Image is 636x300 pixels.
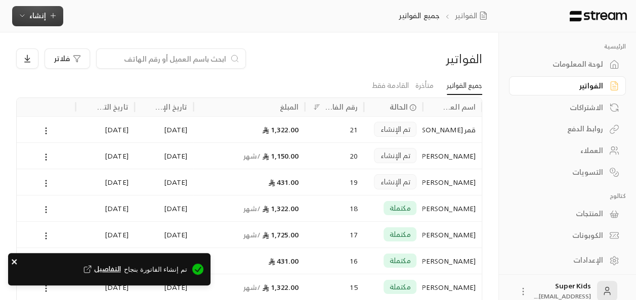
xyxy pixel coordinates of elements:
[429,169,476,195] div: [PERSON_NAME]
[311,143,358,169] div: 20
[390,256,411,266] span: مكتملة
[141,195,188,221] div: [DATE]
[141,117,188,142] div: [DATE]
[380,151,410,161] span: تم الإنشاء
[380,177,410,187] span: تم الإنشاء
[81,169,129,195] div: [DATE]
[429,274,476,300] div: [PERSON_NAME]
[81,248,129,274] div: [DATE]
[311,117,358,142] div: 21
[390,282,411,292] span: مكتملة
[199,143,299,169] div: 1,150.00
[399,10,440,21] p: جميع الفواتير
[311,274,358,300] div: 15
[415,77,434,94] a: متأخرة
[522,230,603,240] div: الكوبونات
[429,117,476,142] div: قمر [PERSON_NAME]
[45,48,90,69] button: فلاتر
[311,222,358,247] div: 17
[522,167,603,177] div: التسويات
[81,143,129,169] div: [DATE]
[199,169,299,195] div: 431.00
[522,145,603,156] div: العملاء
[103,53,226,64] input: ابحث باسم العميل أو رقم الهاتف
[311,101,323,113] button: Sort
[373,51,482,67] div: الفواتير
[199,117,299,142] div: 1,322.00
[447,77,482,95] a: جميع الفواتير
[15,264,187,276] span: تم إنشاء الفاتورة بنجاح
[199,195,299,221] div: 1,322.00
[81,117,129,142] div: [DATE]
[429,248,476,274] div: [PERSON_NAME]
[54,55,70,62] span: فلاتر
[243,202,261,215] span: / شهر
[243,228,261,241] span: / شهر
[311,169,358,195] div: 19
[509,141,626,161] a: العملاء
[429,222,476,247] div: [PERSON_NAME]
[199,222,299,247] div: 1,725.00
[522,103,603,113] div: الاشتراكات
[141,143,188,169] div: [DATE]
[95,101,129,113] div: تاريخ التحديث
[81,222,129,247] div: [DATE]
[509,204,626,224] a: المنتجات
[81,264,121,274] button: التفاصيل
[442,101,476,113] div: اسم العميل
[455,10,491,21] a: الفواتير
[280,101,299,113] div: المبلغ
[389,102,408,112] span: الحالة
[243,281,261,293] span: / شهر
[243,149,261,162] span: / شهر
[390,203,411,213] span: مكتملة
[522,209,603,219] div: المنتجات
[522,81,603,91] div: الفواتير
[154,101,188,113] div: تاريخ الإنشاء
[522,124,603,134] div: روابط الدفع
[399,10,491,21] nav: breadcrumb
[509,42,626,51] p: الرئيسية
[509,251,626,270] a: الإعدادات
[390,229,411,239] span: مكتملة
[429,195,476,221] div: [PERSON_NAME]
[380,124,410,134] span: تم الإنشاء
[141,248,188,274] div: [DATE]
[522,59,603,69] div: لوحة المعلومات
[509,226,626,245] a: الكوبونات
[311,195,358,221] div: 18
[199,274,299,300] div: 1,322.00
[81,195,129,221] div: [DATE]
[569,11,628,22] img: Logo
[509,162,626,182] a: التسويات
[509,192,626,200] p: كتالوج
[29,9,46,22] span: إنشاء
[522,255,603,265] div: الإعدادات
[141,169,188,195] div: [DATE]
[509,55,626,74] a: لوحة المعلومات
[429,143,476,169] div: [PERSON_NAME]
[324,101,358,113] div: رقم الفاتورة
[372,77,409,94] a: القادمة فقط
[311,248,358,274] div: 16
[509,76,626,96] a: الفواتير
[141,222,188,247] div: [DATE]
[11,256,18,266] button: close
[199,248,299,274] div: 431.00
[12,6,63,26] button: إنشاء
[509,97,626,117] a: الاشتراكات
[509,119,626,139] a: روابط الدفع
